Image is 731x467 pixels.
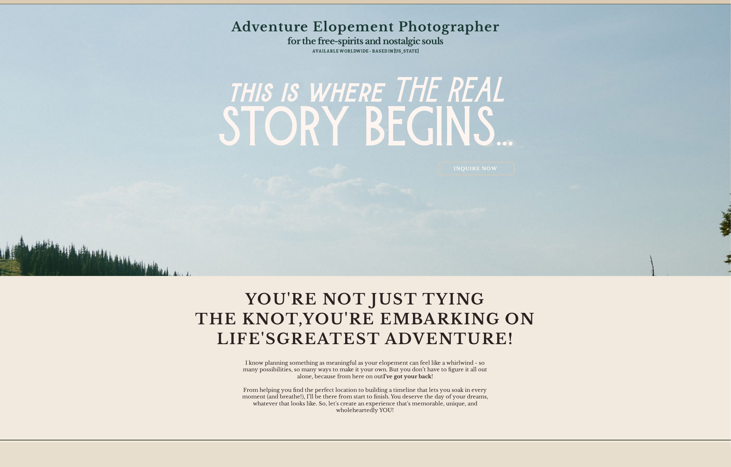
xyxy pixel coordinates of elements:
span: From helping you find the perfect location to building a timeline that lets you soak in every mom... [242,387,488,414]
a: INQUIRE NOW [438,162,515,175]
span: YOU'RE NOT JUST TYING [245,290,485,309]
span: I've got your back [383,373,431,380]
span: THE KNOT, [195,310,303,329]
span: I know planning something as meaningful as your elopement can feel like a whirlwind - so many pos... [243,359,487,380]
span: Adventure Elopement Photographer [231,19,500,35]
span: STORY BEGINS... [218,101,514,164]
span: INQUIRE NOW [454,166,497,172]
span: for the free-spirits and nostalgic souls [288,36,444,47]
span: YOU'RE EMBARKING ON LIFE'S [217,310,535,348]
span: GREATEST ADVENTURE! [277,330,514,348]
span: AVAILABLE WORLDWIDE - BASED IN [US_STATE] [312,49,419,54]
span: this is where THE REAL [227,73,504,113]
iframe: Wix Chat [651,444,731,467]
